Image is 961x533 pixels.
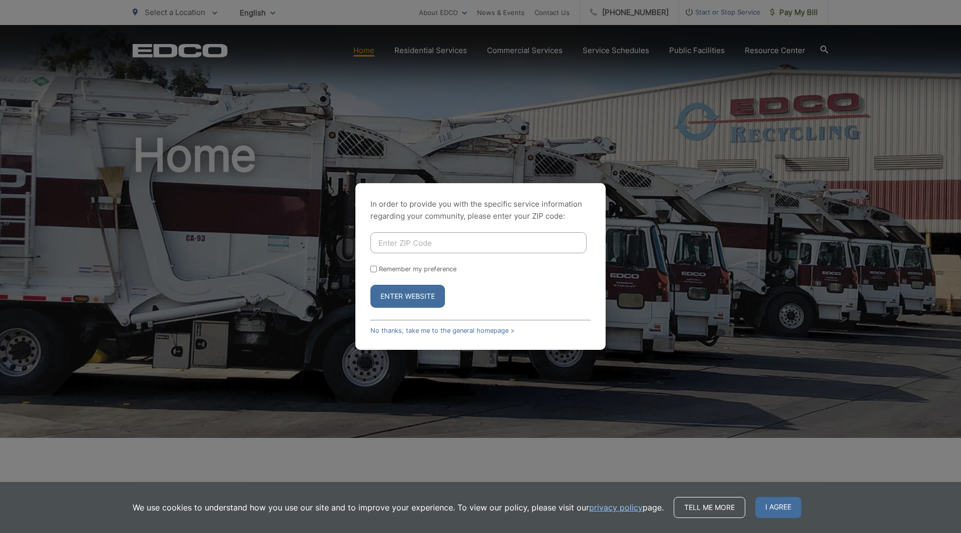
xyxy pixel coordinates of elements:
p: In order to provide you with the specific service information regarding your community, please en... [370,198,591,222]
input: Enter ZIP Code [370,232,587,253]
span: I agree [755,497,801,518]
a: privacy policy [589,501,643,513]
p: We use cookies to understand how you use our site and to improve your experience. To view our pol... [133,501,664,513]
button: Enter Website [370,285,445,308]
a: Tell me more [674,497,745,518]
label: Remember my preference [379,265,456,273]
a: No thanks, take me to the general homepage > [370,327,515,334]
